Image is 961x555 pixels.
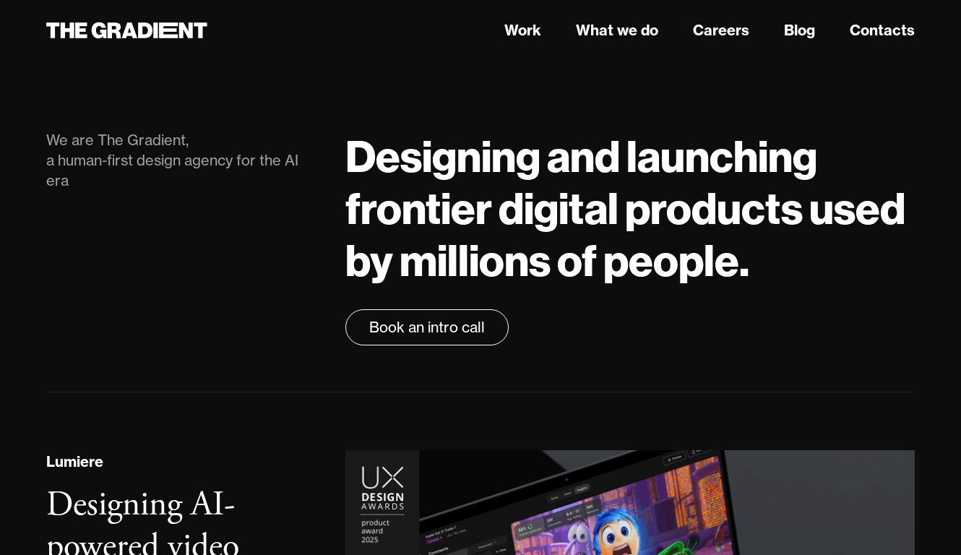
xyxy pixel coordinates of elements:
a: What we do [576,20,658,41]
a: Book an intro call [345,309,509,345]
a: Work [504,20,541,41]
a: Careers [693,20,749,41]
div: We are The Gradient, a human-first design agency for the AI era [46,130,316,191]
a: Blog [784,20,815,41]
div: Lumiere [46,451,103,473]
a: Contacts [850,20,915,41]
h1: Designing and launching frontier digital products used by millions of people. [345,130,915,286]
